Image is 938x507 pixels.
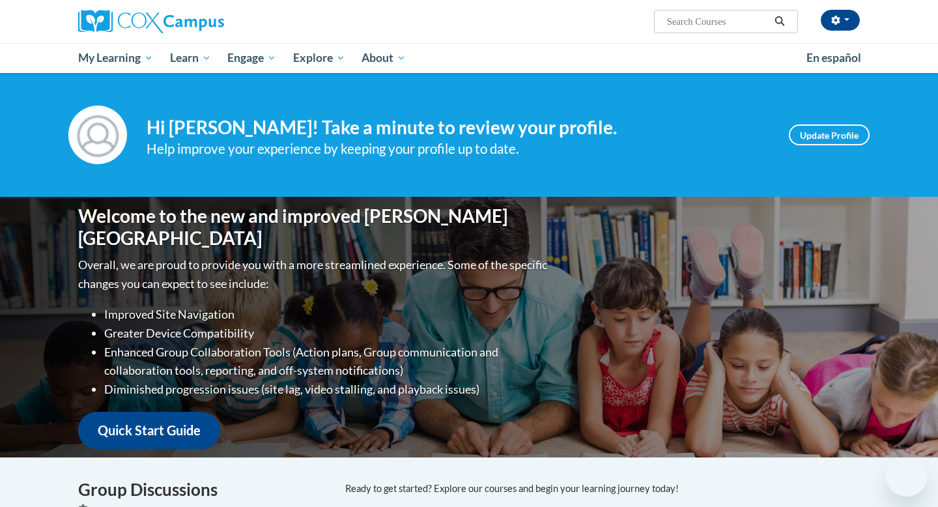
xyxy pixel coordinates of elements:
span: My Learning [78,50,153,66]
li: Greater Device Compatibility [104,324,550,343]
img: Cox Campus [78,10,224,33]
a: Engage [219,43,285,73]
span: Learn [170,50,211,66]
li: Improved Site Navigation [104,305,550,324]
a: Learn [162,43,220,73]
a: My Learning [70,43,162,73]
h4: Group Discussions [78,477,326,502]
li: Diminished progression issues (site lag, video stalling, and playback issues) [104,380,550,399]
button: Search [770,14,789,29]
a: En español [798,44,870,72]
a: Update Profile [789,124,870,145]
h4: Hi [PERSON_NAME]! Take a minute to review your profile. [147,117,769,139]
button: Account Settings [821,10,860,31]
img: Profile Image [68,106,127,164]
a: About [354,43,415,73]
iframe: Button to launch messaging window [886,455,928,497]
span: En español [806,51,861,65]
p: Overall, we are proud to provide you with a more streamlined experience. Some of the specific cha... [78,255,550,293]
a: Quick Start Guide [78,412,220,449]
a: Cox Campus [78,10,326,33]
h1: Welcome to the new and improved [PERSON_NAME][GEOGRAPHIC_DATA] [78,205,550,249]
li: Enhanced Group Collaboration Tools (Action plans, Group communication and collaboration tools, re... [104,343,550,381]
div: Main menu [59,43,879,73]
span: About [362,50,406,66]
span: Explore [293,50,345,66]
input: Search Courses [666,14,770,29]
span: Engage [227,50,276,66]
div: Help improve your experience by keeping your profile up to date. [147,138,769,160]
a: Explore [285,43,354,73]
